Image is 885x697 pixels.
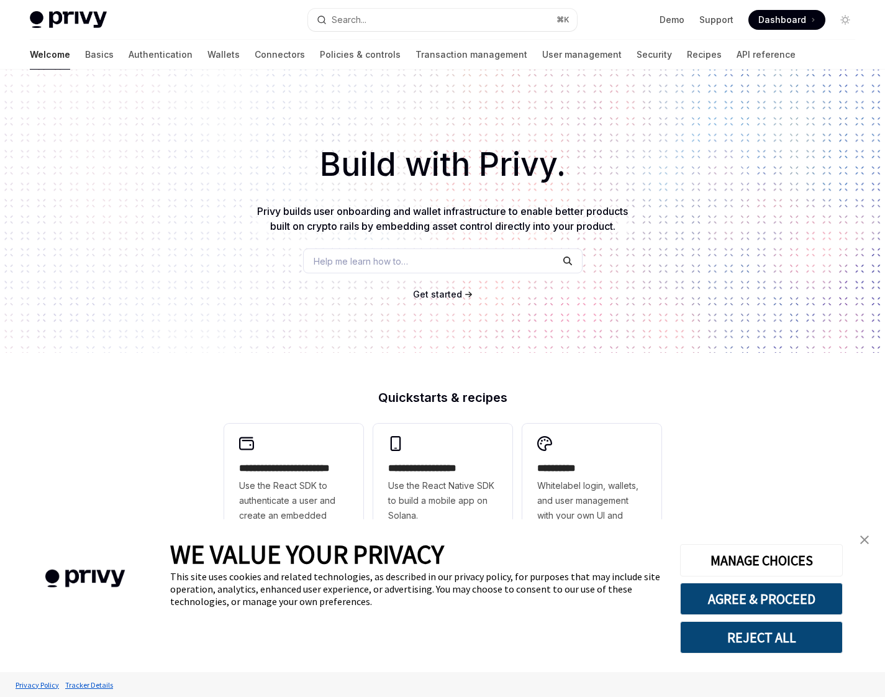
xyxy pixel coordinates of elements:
h2: Quickstarts & recipes [224,391,661,404]
h1: Build with Privy. [20,140,865,189]
span: Whitelabel login, wallets, and user management with your own UI and branding. [537,478,647,538]
a: Dashboard [748,10,825,30]
a: Get started [413,288,462,301]
a: Tracker Details [62,674,116,696]
span: Get started [413,289,462,299]
a: Authentication [129,40,193,70]
a: User management [542,40,622,70]
span: Use the React Native SDK to build a mobile app on Solana. [388,478,497,523]
span: WE VALUE YOUR PRIVACY [170,538,444,570]
img: close banner [860,535,869,544]
a: Basics [85,40,114,70]
a: **** **** **** ***Use the React Native SDK to build a mobile app on Solana. [373,424,512,550]
button: MANAGE CHOICES [680,544,843,576]
a: Connectors [255,40,305,70]
span: ⌘ K [556,15,570,25]
a: Welcome [30,40,70,70]
button: REJECT ALL [680,621,843,654]
span: Dashboard [758,14,806,26]
a: close banner [852,527,877,552]
a: Recipes [687,40,722,70]
span: Use the React SDK to authenticate a user and create an embedded wallet. [239,478,348,538]
div: This site uses cookies and related technologies, as described in our privacy policy, for purposes... [170,570,661,608]
a: API reference [737,40,796,70]
span: Help me learn how to… [314,255,408,268]
button: Open search [308,9,576,31]
a: Transaction management [415,40,527,70]
a: Privacy Policy [12,674,62,696]
img: light logo [30,11,107,29]
a: Demo [660,14,684,26]
a: Support [699,14,733,26]
span: Privy builds user onboarding and wallet infrastructure to enable better products built on crypto ... [257,205,628,232]
img: company logo [19,552,152,606]
a: Security [637,40,672,70]
div: Search... [332,12,366,27]
a: Policies & controls [320,40,401,70]
button: AGREE & PROCEED [680,583,843,615]
a: Wallets [207,40,240,70]
button: Toggle dark mode [835,10,855,30]
a: **** *****Whitelabel login, wallets, and user management with your own UI and branding. [522,424,661,550]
